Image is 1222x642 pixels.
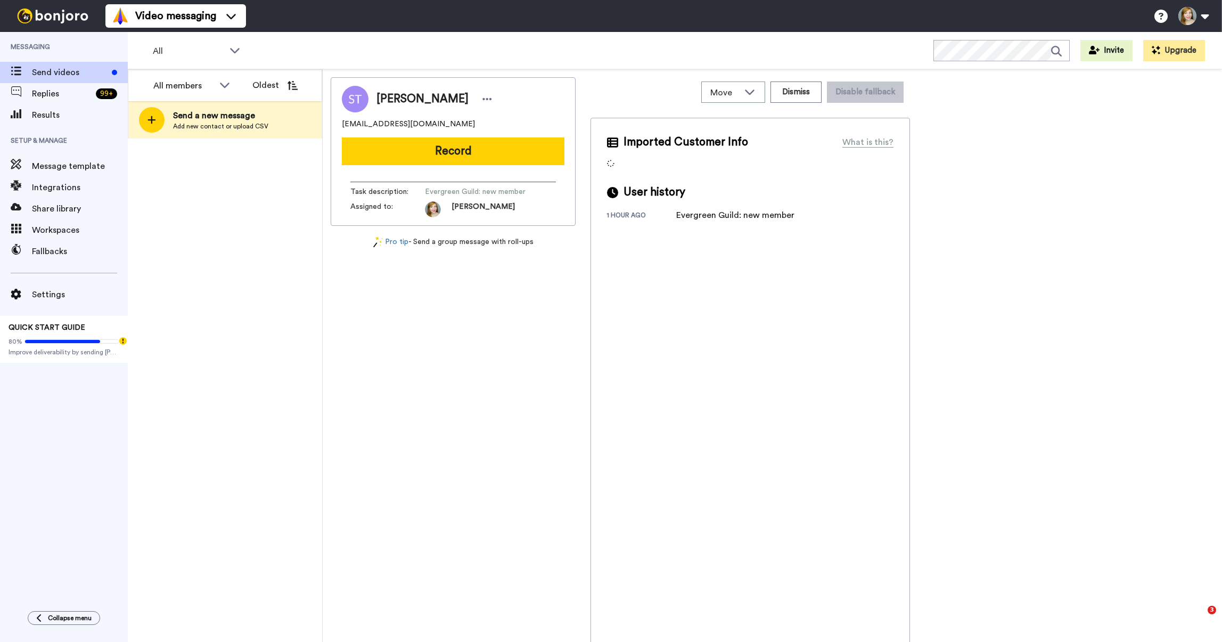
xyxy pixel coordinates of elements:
[350,186,425,197] span: Task description :
[624,134,748,150] span: Imported Customer Info
[9,348,119,356] span: Improve deliverability by sending [PERSON_NAME]’s from your own email
[48,614,92,622] span: Collapse menu
[452,201,515,217] span: [PERSON_NAME]
[342,86,368,112] img: Image of Sarah Tackett
[624,184,685,200] span: User history
[244,75,306,96] button: Oldest
[32,109,128,121] span: Results
[1208,606,1216,614] span: 3
[32,288,128,301] span: Settings
[376,91,469,107] span: [PERSON_NAME]
[118,336,128,346] div: Tooltip anchor
[135,9,216,23] span: Video messaging
[32,87,92,100] span: Replies
[32,245,128,258] span: Fallbacks
[1080,40,1133,61] button: Invite
[9,337,22,346] span: 80%
[342,137,564,165] button: Record
[827,82,904,103] button: Disable fallback
[342,119,475,129] span: [EMAIL_ADDRESS][DOMAIN_NAME]
[153,45,224,58] span: All
[710,86,739,99] span: Move
[153,79,214,92] div: All members
[32,224,128,237] span: Workspaces
[173,122,268,131] span: Add new contact or upload CSV
[96,88,117,99] div: 99 +
[350,201,425,217] span: Assigned to:
[842,136,893,149] div: What is this?
[770,82,822,103] button: Dismiss
[1186,606,1211,631] iframe: Intercom live chat
[9,324,85,331] span: QUICK START GUIDE
[32,160,128,173] span: Message template
[32,202,128,215] span: Share library
[425,201,441,217] img: 9419fa03-e800-45ac-ac62-27193320b05d-1548010494.jpg
[112,7,129,25] img: vm-color.svg
[32,181,128,194] span: Integrations
[373,237,408,248] a: Pro tip
[1143,40,1205,61] button: Upgrade
[676,209,794,222] div: Evergreen Guild: new member
[28,611,100,625] button: Collapse menu
[607,211,676,222] div: 1 hour ago
[32,66,108,79] span: Send videos
[173,109,268,122] span: Send a new message
[331,237,576,248] div: - Send a group message with roll-ups
[373,237,383,248] img: magic-wand.svg
[425,186,526,197] span: Evergreen Guild: new member
[13,9,93,23] img: bj-logo-header-white.svg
